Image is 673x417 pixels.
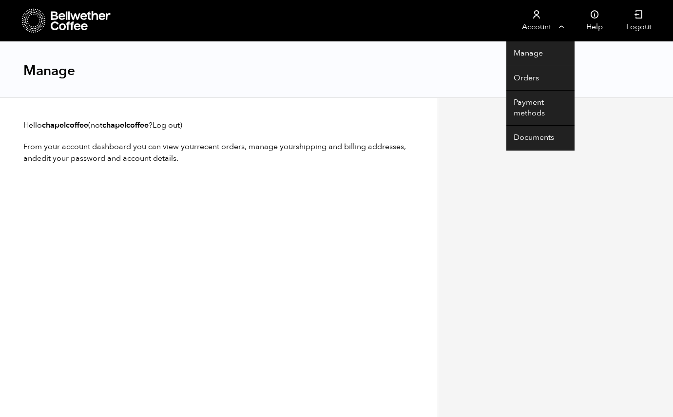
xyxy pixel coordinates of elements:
a: Orders [506,66,575,91]
a: Payment methods [506,91,575,126]
strong: chapelcoffee [102,120,149,131]
a: Log out [153,120,180,131]
h1: Manage [23,62,75,79]
a: Manage [506,41,575,66]
p: Hello (not ? ) [23,119,414,131]
p: From your account dashboard you can view your , manage your , and . [23,141,414,164]
a: shipping and billing addresses [296,141,404,152]
a: edit your password and account details [37,153,176,164]
a: recent orders [197,141,245,152]
strong: chapelcoffee [42,120,88,131]
a: Documents [506,126,575,151]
